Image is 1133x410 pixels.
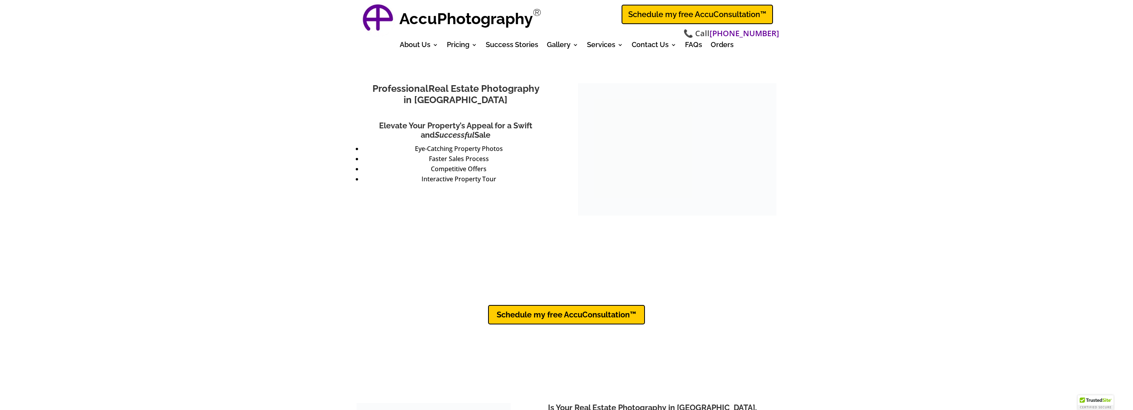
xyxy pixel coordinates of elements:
h1: Professional [357,83,555,110]
strong: AccuPhotography [399,9,533,28]
li: Competitive Offers [363,164,555,174]
h2: Elevate Your Property’s Appeal for a Swift and Sale [357,121,555,144]
a: [PHONE_NUMBER] [710,28,779,39]
sup: Registered Trademark [533,7,541,18]
a: About Us [400,42,438,51]
a: Schedule my free AccuConsultation™ [488,305,645,324]
a: FAQs [685,42,702,51]
span: Real Estate Photography [429,83,539,94]
h2: Ready to Elevate Your Property Marketing? [380,252,754,265]
li: Interactive Property Tour [363,174,555,184]
a: Schedule my free AccuConsultation™ [622,5,773,24]
a: Success Stories [486,42,538,51]
iframe: Widget - Botsonic [1104,379,1133,410]
p: Discover how AccuPhotography enhances your property marketing with expert real estate photography... [380,265,754,297]
strong: FREE [679,277,694,286]
a: Services [587,42,623,51]
li: Eye-Catching Property Photos [363,144,555,154]
li: Faster Sales Process [363,154,555,164]
a: Contact Us [632,42,676,51]
a: Pricing [447,42,477,51]
a: Orders [711,42,734,51]
img: AccuPhotography [360,2,395,37]
div: TrustedSite Certified [1078,395,1114,410]
em: Successful [435,130,474,140]
img: Professional-Real-Estate-Photography-Dallas-Fort-Worth-Realtor-Keys-Buyer [578,83,776,216]
a: AccuPhotography Logo - Professional Real Estate Photography and Media Services in Dallas, Texas [360,2,395,37]
span: in [GEOGRAPHIC_DATA] [404,94,508,105]
span: 📞 Call [683,28,779,39]
a: Gallery [547,42,578,51]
